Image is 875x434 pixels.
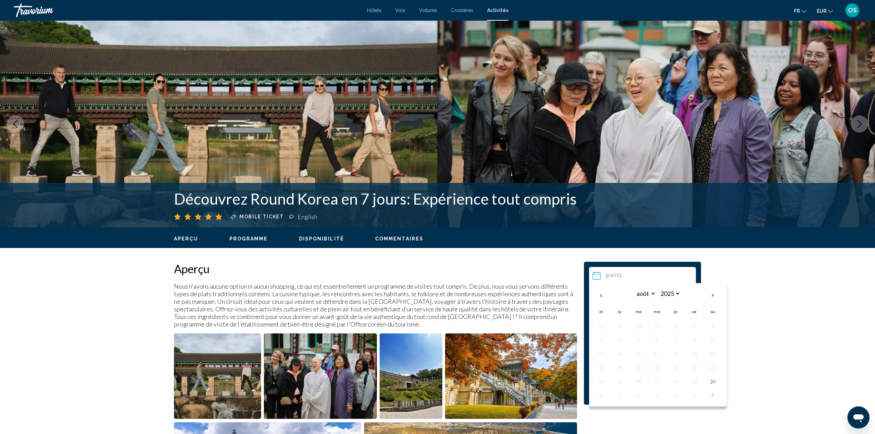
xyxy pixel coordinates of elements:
button: Day 11 [614,349,625,359]
button: Day 21 [670,363,681,372]
button: Day 4 [614,335,625,345]
button: Programme [229,236,268,242]
button: Day 22 [689,363,700,372]
button: Day 26 [633,376,644,386]
button: Day 19 [633,363,644,372]
button: Day 15 [689,349,700,359]
button: Day 27 [651,376,662,386]
button: Day 2 [633,390,644,400]
button: Day 16 [707,349,718,359]
h1: Découvrez Round Korea en 7 jours: Expérience tout compris [174,190,591,208]
button: Day 6 [651,335,662,345]
h2: Aperçu [174,262,577,276]
button: Day 10 [596,349,607,359]
button: Day 5 [633,335,644,345]
a: Croisières [451,8,473,13]
button: Open full-screen image slider [380,333,443,419]
button: Change language [794,6,806,16]
button: Day 5 [689,390,700,400]
a: Activités [487,8,508,13]
button: Day 29 [689,376,700,386]
button: Next month [703,288,722,303]
button: Day 30 [651,321,662,331]
button: Day 31 [596,390,607,400]
button: Open full-screen image slider [174,333,261,419]
a: Travorium [14,3,360,17]
button: Day 25 [614,376,625,386]
p: Nous n'avons aucune option ni aucun shopping, ce qui est essentiellement un programme de visites ... [174,282,577,328]
button: Day 13 [651,349,662,359]
button: Day 24 [596,376,607,386]
button: Day 1 [689,321,700,331]
button: Day 29 [633,321,644,331]
button: Open full-screen image slider [445,333,577,419]
span: EUR [817,8,826,14]
button: Day 2 [707,321,718,331]
select: Select year [658,288,680,300]
button: Day 28 [614,321,625,331]
button: Day 8 [689,335,700,345]
iframe: Bouton de lancement de la fenêtre de messagerie [847,406,869,428]
select: Select month [634,288,656,300]
span: OS [848,7,857,14]
button: Day 27 [596,321,607,331]
button: Commentaires [375,236,423,242]
a: Hôtels [367,8,381,13]
button: Previous image [7,115,24,133]
button: Day 9 [707,335,718,345]
a: Vols [395,8,405,13]
div: English [298,213,319,220]
button: Disponibilité [299,236,344,242]
button: Day 18 [614,363,625,372]
button: Next image [851,115,868,133]
button: Day 1 [614,390,625,400]
button: User Menu [843,3,861,18]
button: Day 17 [596,363,607,372]
button: Day 3 [651,390,662,400]
button: Aperçu [174,236,198,242]
button: Day 6 [707,390,718,400]
button: Day 31 [670,321,681,331]
button: Day 14 [670,349,681,359]
button: Day 23 [707,363,718,372]
button: Open full-screen image slider [264,333,377,419]
button: Day 12 [633,349,644,359]
button: Day 28 [670,376,681,386]
button: Previous month [592,288,610,303]
button: Day 7 [670,335,681,345]
button: Day 4 [670,390,681,400]
span: Mobile ticket [239,214,284,219]
button: Day 20 [651,363,662,372]
button: Day 30 [707,376,718,386]
span: fr [794,8,800,14]
button: Day 3 [596,335,607,345]
a: Voitures [419,8,437,13]
button: Change currency [817,6,833,16]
